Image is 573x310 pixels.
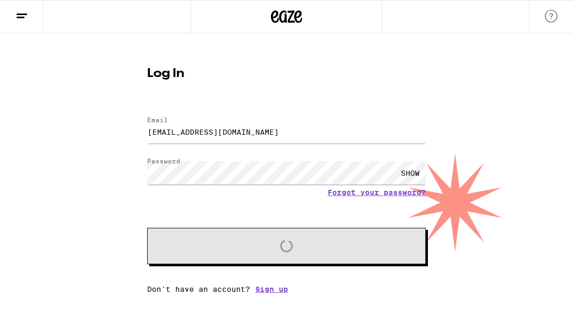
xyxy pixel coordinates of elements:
label: Email [147,117,168,123]
div: Don't have an account? [147,285,426,293]
label: Password [147,158,180,164]
h1: Log In [147,68,426,80]
input: Email [147,120,426,144]
div: SHOW [395,161,426,185]
a: Sign up [255,285,288,293]
a: Forgot your password? [328,188,426,197]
